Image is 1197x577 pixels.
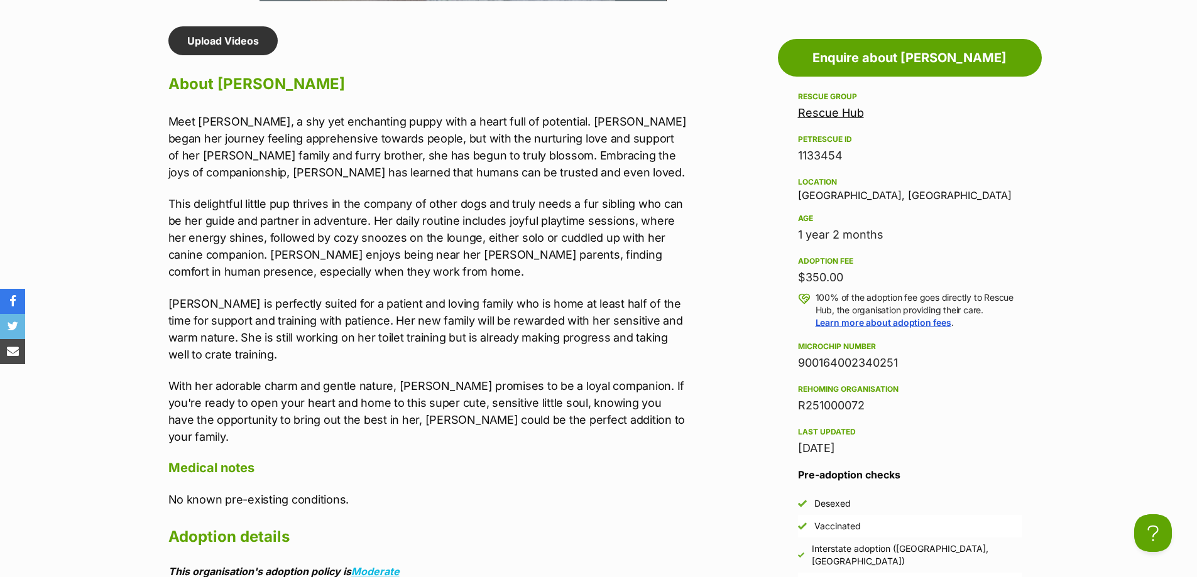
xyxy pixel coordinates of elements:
div: Rescue group [798,92,1022,102]
div: [GEOGRAPHIC_DATA], [GEOGRAPHIC_DATA] [798,175,1022,201]
div: This organisation's adoption policy is [168,566,687,577]
div: Microchip number [798,342,1022,352]
p: [PERSON_NAME] is perfectly suited for a patient and loving family who is home at least half of th... [168,295,687,363]
h2: Adoption details [168,523,687,551]
h4: Medical notes [168,460,687,476]
div: [DATE] [798,439,1022,457]
div: $350.00 [798,269,1022,286]
div: 900164002340251 [798,354,1022,372]
div: Age [798,213,1022,224]
p: This delightful little pup thrives in the company of other dogs and truly needs a fur sibling who... [168,195,687,280]
a: Enquire about [PERSON_NAME] [778,39,1042,77]
h2: About [PERSON_NAME] [168,70,687,98]
div: Desexed [814,497,851,510]
img: Yes [798,552,805,559]
div: Location [798,177,1022,187]
div: PetRescue ID [798,134,1022,144]
iframe: Help Scout Beacon - Open [1134,514,1172,552]
p: 100% of the adoption fee goes directly to Rescue Hub, the organisation providing their care. . [816,291,1022,329]
p: No known pre-existing conditions. [168,491,687,508]
div: Adoption fee [798,256,1022,266]
div: Last updated [798,427,1022,437]
div: Rehoming organisation [798,384,1022,394]
img: Yes [798,522,807,531]
img: Yes [798,499,807,508]
a: Learn more about adoption fees [816,317,951,328]
a: Rescue Hub [798,106,864,119]
h3: Pre-adoption checks [798,467,1022,482]
div: 1133454 [798,147,1022,164]
div: Interstate adoption ([GEOGRAPHIC_DATA], [GEOGRAPHIC_DATA]) [812,542,1021,568]
p: With her adorable charm and gentle nature, [PERSON_NAME] promises to be a loyal companion. If you... [168,377,687,445]
a: Upload Videos [168,26,278,55]
div: Vaccinated [814,520,861,532]
div: R251000072 [798,397,1022,414]
p: Meet [PERSON_NAME], a shy yet enchanting puppy with a heart full of potential. [PERSON_NAME] bega... [168,113,687,181]
div: 1 year 2 months [798,226,1022,244]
